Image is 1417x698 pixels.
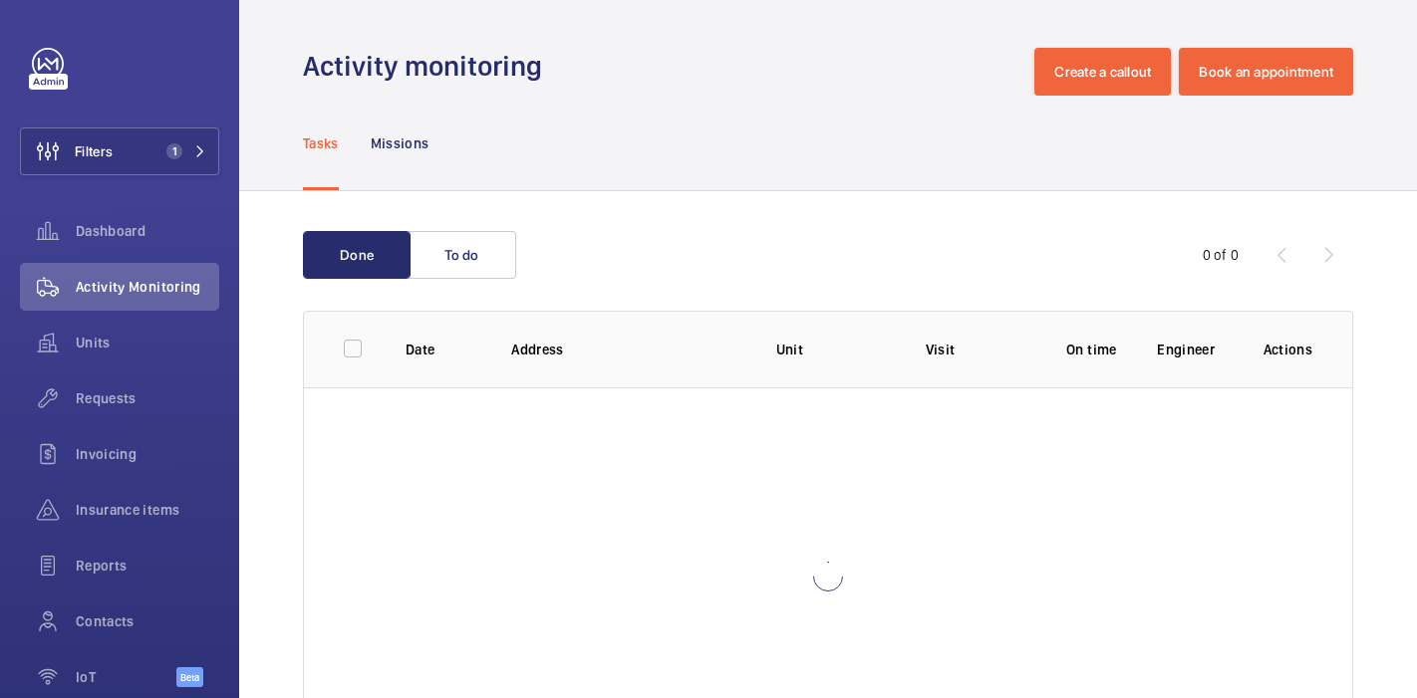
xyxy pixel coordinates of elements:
p: Tasks [303,133,339,153]
button: Done [303,231,411,279]
span: 1 [166,143,182,159]
h1: Activity monitoring [303,48,554,85]
span: Invoicing [76,444,219,464]
button: Create a callout [1034,48,1171,96]
p: Visit [926,340,1026,359]
span: Activity Monitoring [76,277,219,297]
span: Reports [76,556,219,576]
span: Filters [75,141,113,161]
span: Dashboard [76,221,219,241]
button: Filters1 [20,127,219,175]
p: Unit [776,340,894,359]
button: Book an appointment [1179,48,1353,96]
span: Units [76,333,219,352]
span: Insurance items [76,500,219,520]
div: 0 of 0 [1203,245,1239,265]
p: Engineer [1157,340,1231,359]
span: IoT [76,667,176,687]
span: Requests [76,388,219,408]
p: Address [511,340,743,359]
p: Missions [371,133,429,153]
span: Contacts [76,611,219,631]
p: Actions [1264,340,1312,359]
button: To do [409,231,516,279]
span: Beta [176,667,203,687]
p: On time [1057,340,1125,359]
p: Date [406,340,479,359]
